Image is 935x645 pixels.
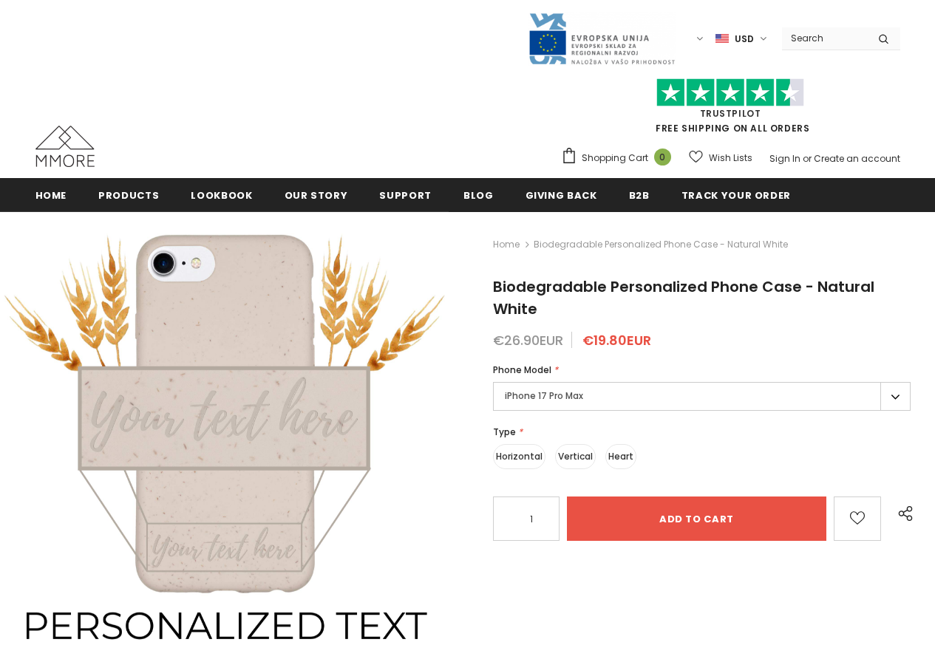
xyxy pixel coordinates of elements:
a: support [379,178,432,211]
label: Heart [605,444,636,469]
a: Giving back [526,178,597,211]
a: Track your order [681,178,791,211]
span: €26.90EUR [493,331,563,349]
span: Type [493,426,516,438]
img: Javni Razpis [528,12,676,66]
a: Blog [463,178,494,211]
a: Javni Razpis [528,32,676,44]
span: support [379,188,432,202]
span: B2B [629,188,650,202]
a: Home [493,236,520,253]
span: Biodegradable Personalized Phone Case - Natural White [493,276,874,319]
span: Shopping Cart [582,151,648,165]
label: Vertical [555,444,596,469]
span: Products [98,188,159,202]
a: Shopping Cart 0 [561,147,679,169]
label: iPhone 17 Pro Max [493,382,911,411]
a: Lookbook [191,178,252,211]
span: Wish Lists [709,151,752,165]
span: Our Story [285,188,348,202]
a: Sign In [769,152,800,165]
a: Trustpilot [700,107,761,120]
span: Giving back [526,188,597,202]
span: €19.80EUR [582,331,651,349]
span: Biodegradable Personalized Phone Case - Natural White [534,236,788,253]
a: Create an account [814,152,900,165]
img: USD [715,33,729,45]
span: FREE SHIPPING ON ALL ORDERS [561,85,900,134]
span: Track your order [681,188,791,202]
img: MMORE Cases [35,126,95,167]
span: or [803,152,812,165]
a: Our Story [285,178,348,211]
span: Phone Model [493,364,551,376]
label: Horizontal [493,444,545,469]
input: Search Site [782,27,867,49]
a: B2B [629,178,650,211]
input: Add to cart [567,496,826,541]
span: 0 [654,149,671,165]
span: USD [735,32,754,47]
span: Home [35,188,67,202]
img: Trust Pilot Stars [656,78,804,107]
span: Lookbook [191,188,252,202]
a: Home [35,178,67,211]
a: Wish Lists [689,145,752,171]
a: Products [98,178,159,211]
span: Blog [463,188,494,202]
